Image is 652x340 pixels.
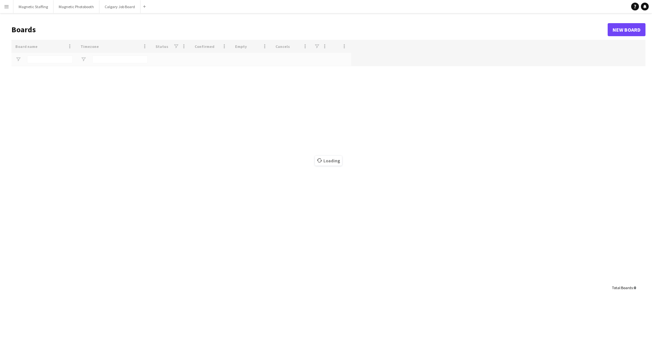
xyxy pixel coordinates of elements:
[634,285,636,290] span: 0
[11,25,608,35] h1: Boards
[99,0,141,13] button: Calgary Job Board
[612,285,633,290] span: Total Boards
[612,281,636,294] div: :
[608,23,645,36] a: New Board
[53,0,99,13] button: Magnetic Photobooth
[13,0,53,13] button: Magnetic Staffing
[315,156,342,166] span: Loading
